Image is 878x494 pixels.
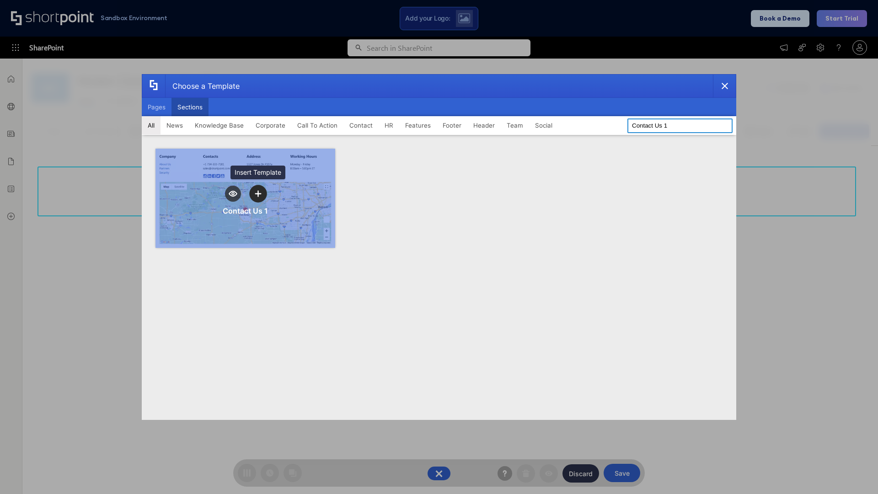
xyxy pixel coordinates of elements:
[467,116,501,134] button: Header
[501,116,529,134] button: Team
[142,98,171,116] button: Pages
[627,118,733,133] input: Search
[250,116,291,134] button: Corporate
[437,116,467,134] button: Footer
[529,116,558,134] button: Social
[142,74,736,420] div: template selector
[142,116,161,134] button: All
[291,116,343,134] button: Call To Action
[223,206,268,215] div: Contact Us 1
[161,116,189,134] button: News
[171,98,209,116] button: Sections
[399,116,437,134] button: Features
[379,116,399,134] button: HR
[832,450,878,494] iframe: Chat Widget
[165,75,240,97] div: Choose a Template
[343,116,379,134] button: Contact
[189,116,250,134] button: Knowledge Base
